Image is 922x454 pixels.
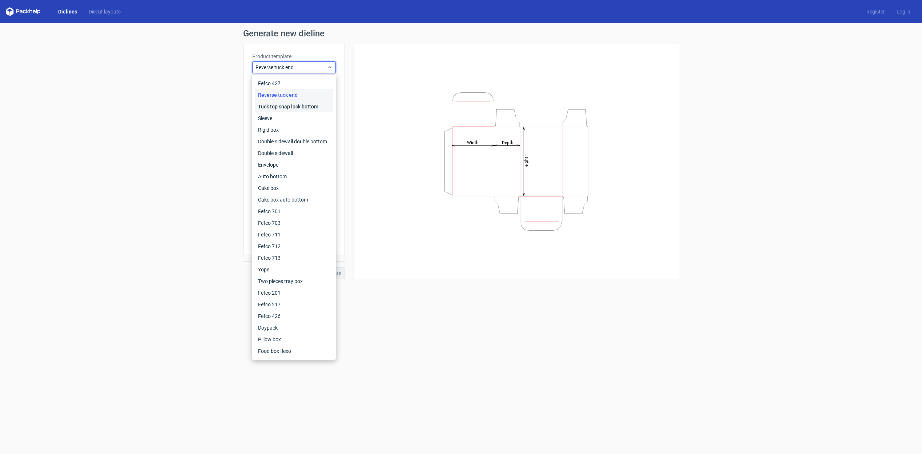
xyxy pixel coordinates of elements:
[255,310,333,322] div: Fefco 426
[255,299,333,310] div: Fefco 217
[255,264,333,275] div: Yope
[255,112,333,124] div: Sleeve
[861,8,891,15] a: Register
[255,287,333,299] div: Fefco 201
[502,140,513,145] tspan: Depth
[255,240,333,252] div: Fefco 712
[83,8,126,15] a: Diecut layouts
[255,322,333,334] div: Doypack
[255,136,333,147] div: Double sidewall double bottom
[891,8,916,15] a: Log in
[255,64,327,71] span: Reverse tuck end
[243,29,679,38] h1: Generate new dieline
[252,53,336,60] label: Product template
[255,159,333,171] div: Envelope
[255,229,333,240] div: Fefco 711
[255,275,333,287] div: Two pieces tray box
[255,182,333,194] div: Cake box
[467,140,478,145] tspan: Width
[523,156,528,169] tspan: Height
[255,252,333,264] div: Fefco 713
[255,171,333,182] div: Auto bottom
[255,124,333,136] div: Rigid box
[255,147,333,159] div: Double sidewall
[52,8,83,15] a: Dielines
[255,194,333,206] div: Cake box auto bottom
[255,101,333,112] div: Tuck top snap lock bottom
[255,206,333,217] div: Fefco 701
[255,89,333,101] div: Reverse tuck end
[255,77,333,89] div: Fefco 427
[255,217,333,229] div: Fefco 703
[255,334,333,345] div: Pillow box
[255,345,333,357] div: Food box flexo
